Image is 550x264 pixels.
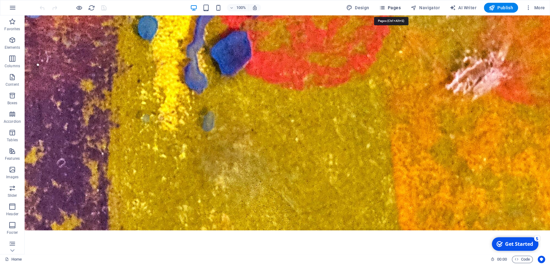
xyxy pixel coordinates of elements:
[7,101,18,105] p: Boxes
[379,5,400,11] span: Pages
[491,256,507,263] h6: Session time
[75,4,83,11] button: Click here to leave preview mode and continue editing
[17,6,45,13] div: Get Started
[88,4,95,11] i: Reload page
[4,27,20,31] p: Favorites
[88,4,95,11] button: reload
[46,1,52,7] div: 5
[7,138,18,142] p: Tables
[501,257,502,262] span: :
[523,3,547,13] button: More
[7,230,18,235] p: Footer
[447,3,479,13] button: AI Writer
[6,212,18,217] p: Header
[515,256,530,263] span: Code
[3,2,50,16] div: Get Started 5 items remaining, 0% complete
[227,4,249,11] button: 100%
[252,5,258,10] i: On resize automatically adjust zoom level to fit chosen device.
[8,193,17,198] p: Slider
[5,156,20,161] p: Features
[484,3,518,13] button: Publish
[344,3,372,13] button: Design
[450,5,476,11] span: AI Writer
[376,3,403,13] button: Pages
[236,4,246,11] h6: 100%
[6,82,19,87] p: Content
[346,5,369,11] span: Design
[497,256,507,263] span: 00 00
[512,256,533,263] button: Code
[525,5,545,11] span: More
[4,119,21,124] p: Accordion
[5,45,20,50] p: Elements
[5,64,20,68] p: Columns
[6,175,19,179] p: Images
[538,256,545,263] button: Usercentrics
[411,5,440,11] span: Navigator
[5,256,22,263] a: Click to cancel selection. Double-click to open Pages
[489,5,513,11] span: Publish
[408,3,442,13] button: Navigator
